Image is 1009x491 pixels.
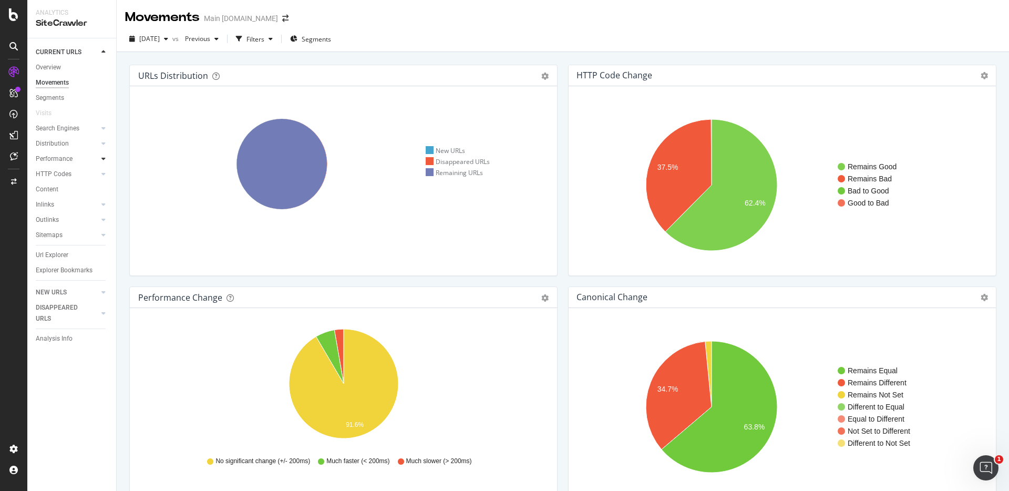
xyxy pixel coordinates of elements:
[745,199,766,207] text: 62.4%
[36,62,109,73] a: Overview
[172,34,181,43] span: vs
[36,123,79,134] div: Search Engines
[36,265,92,276] div: Explorer Bookmarks
[282,15,289,22] div: arrow-right-arrow-left
[138,70,208,81] div: URLs Distribution
[36,62,61,73] div: Overview
[848,379,907,387] text: Remains Different
[181,30,223,47] button: Previous
[36,230,98,241] a: Sitemaps
[995,455,1003,464] span: 1
[541,73,549,80] div: gear
[36,47,81,58] div: CURRENT URLS
[36,8,108,17] div: Analytics
[848,391,903,399] text: Remains Not Set
[36,184,58,195] div: Content
[125,30,172,47] button: [DATE]
[848,162,897,171] text: Remains Good
[981,294,988,301] i: Options
[36,287,67,298] div: NEW URLS
[426,146,466,155] div: New URLs
[36,250,109,261] a: Url Explorer
[36,154,98,165] a: Performance
[657,163,678,171] text: 37.5%
[139,34,160,43] span: 2025 Aug. 17th
[744,423,765,431] text: 63.8%
[346,421,364,428] text: 91.6%
[36,265,109,276] a: Explorer Bookmarks
[36,230,63,241] div: Sitemaps
[36,333,73,344] div: Analysis Info
[577,103,987,267] svg: A chart.
[848,187,889,195] text: Bad to Good
[406,457,472,466] span: Much slower (> 200ms)
[541,294,549,302] div: gear
[657,385,678,394] text: 34.7%
[848,403,904,411] text: Different to Equal
[36,93,64,104] div: Segments
[215,457,310,466] span: No significant change (+/- 200ms)
[848,175,892,183] text: Remains Bad
[576,290,647,304] h4: Canonical Change
[426,168,483,177] div: Remaining URLs
[36,250,68,261] div: Url Explorer
[848,415,904,423] text: Equal to Different
[326,457,389,466] span: Much faster (< 200ms)
[36,302,98,324] a: DISAPPEARED URLS
[302,35,331,44] span: Segments
[577,325,987,489] svg: A chart.
[848,366,898,375] text: Remains Equal
[36,184,109,195] a: Content
[36,77,69,88] div: Movements
[36,123,98,134] a: Search Engines
[36,214,59,226] div: Outlinks
[576,68,652,83] h4: HTTP Code Change
[981,72,988,79] i: Options
[36,138,98,149] a: Distribution
[36,77,109,88] a: Movements
[138,292,222,303] div: Performance Change
[973,455,998,480] iframe: Intercom live chat
[36,93,109,104] a: Segments
[125,8,200,26] div: Movements
[36,154,73,165] div: Performance
[36,214,98,226] a: Outlinks
[36,199,98,210] a: Inlinks
[426,157,490,166] div: Disappeared URLs
[286,30,335,47] button: Segments
[36,138,69,149] div: Distribution
[36,47,98,58] a: CURRENT URLS
[36,302,89,324] div: DISAPPEARED URLS
[848,199,889,207] text: Good to Bad
[138,325,549,447] svg: A chart.
[181,34,210,43] span: Previous
[36,287,98,298] a: NEW URLS
[36,108,62,119] a: Visits
[36,108,52,119] div: Visits
[36,169,98,180] a: HTTP Codes
[36,169,71,180] div: HTTP Codes
[848,427,910,435] text: Not Set to Different
[36,333,109,344] a: Analysis Info
[232,30,277,47] button: Filters
[246,35,264,44] div: Filters
[36,199,54,210] div: Inlinks
[204,13,278,24] div: Main [DOMAIN_NAME]
[36,17,108,29] div: SiteCrawler
[848,439,910,447] text: Different to Not Set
